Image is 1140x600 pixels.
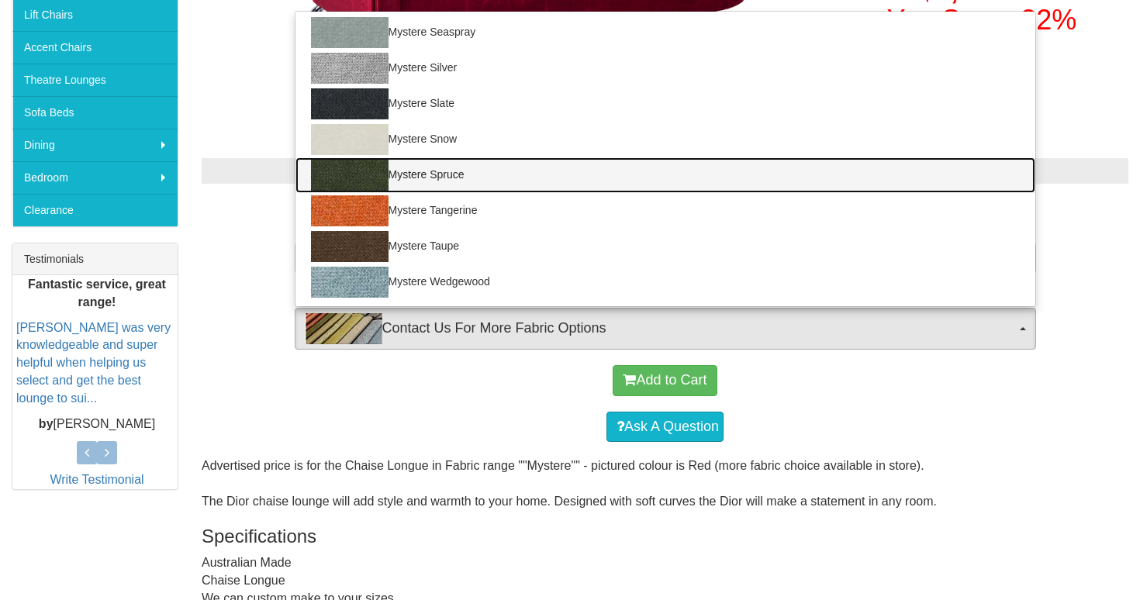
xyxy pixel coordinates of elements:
[12,194,178,226] a: Clearance
[202,526,1128,547] h3: Specifications
[12,161,178,194] a: Bedroom
[12,31,178,64] a: Accent Chairs
[202,199,1128,219] h3: Choose from the options below then add to cart
[311,88,389,119] img: Mystere Slate
[295,50,1035,86] a: Mystere Silver
[295,193,1035,229] a: Mystere Tangerine
[12,96,178,129] a: Sofa Beds
[295,157,1035,193] a: Mystere Spruce
[295,86,1035,122] a: Mystere Slate
[606,412,724,443] a: Ask A Question
[311,160,389,191] img: Mystere Spruce
[50,473,143,486] a: Write Testimonial
[295,122,1035,157] a: Mystere Snow
[12,64,178,96] a: Theatre Lounges
[311,267,389,298] img: Mystere Wedgewood
[886,4,1076,36] font: You Save: 32%
[613,365,717,396] button: Add to Cart
[295,15,1035,50] a: Mystere Seaspray
[311,231,389,262] img: Mystere Taupe
[311,124,389,155] img: Mystere Snow
[295,229,1035,264] a: Mystere Taupe
[295,264,1035,300] a: Mystere Wedgewood
[305,313,1016,344] span: Contact Us For More Fabric Options
[311,195,389,226] img: Mystere Tangerine
[305,313,382,344] img: Contact Us For More Fabric Options
[311,53,389,84] img: Mystere Silver
[16,415,178,433] p: [PERSON_NAME]
[295,308,1036,350] button: Contact Us For More Fabric OptionsContact Us For More Fabric Options
[39,416,54,429] b: by
[12,129,178,161] a: Dining
[311,17,389,48] img: Mystere Seaspray
[12,243,178,275] div: Testimonials
[28,278,166,309] b: Fantastic service, great range!
[16,320,171,404] a: [PERSON_NAME] was very knowledgeable and super helpful when helping us select and get the best lo...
